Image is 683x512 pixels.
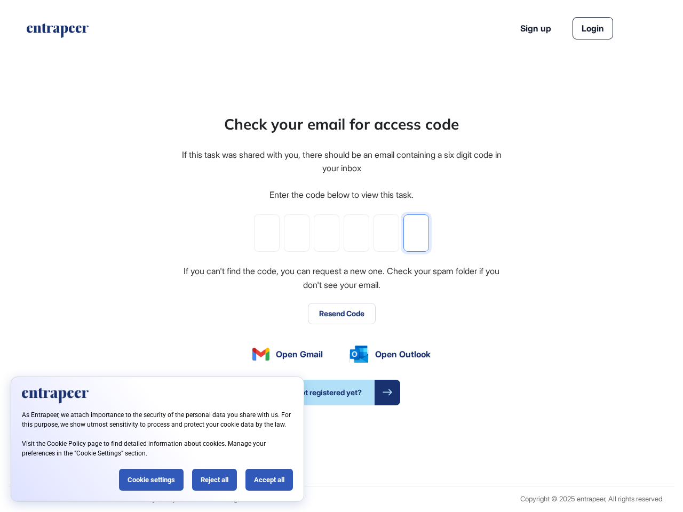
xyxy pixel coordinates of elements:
div: Enter the code below to view this task. [269,188,414,202]
div: If you can't find the code, you can request a new one. Check your spam folder if you don't see yo... [180,265,503,292]
a: Open Gmail [252,348,323,361]
button: Resend Code [308,303,376,324]
div: If this task was shared with you, there should be an email containing a six digit code in your inbox [180,148,503,175]
a: Open Outlook [350,346,431,363]
div: Copyright © 2025 entrapeer, All rights reserved. [520,495,664,503]
a: entrapeer-logo [26,23,90,42]
a: Not registered yet? [283,380,400,405]
span: Open Gmail [276,348,323,361]
span: Open Outlook [375,348,431,361]
span: Not registered yet? [283,380,375,405]
div: Check your email for access code [224,113,459,135]
a: Login [573,17,613,39]
a: Sign up [520,22,551,35]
